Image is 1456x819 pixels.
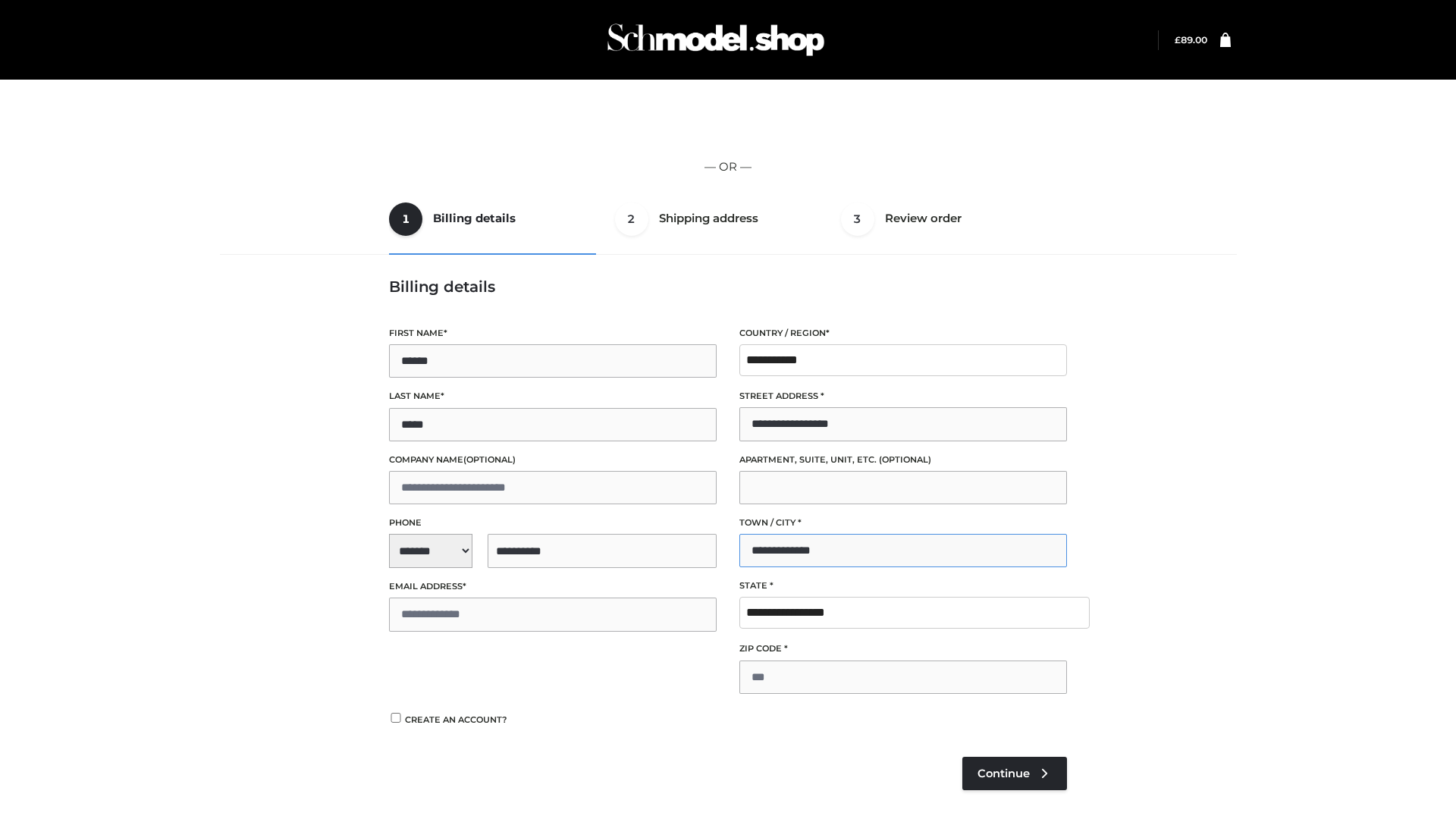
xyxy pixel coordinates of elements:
label: Country / Region [739,326,1067,340]
a: Continue [962,757,1067,790]
span: Continue [977,767,1030,780]
label: ZIP Code [739,642,1067,656]
label: Phone [389,516,717,530]
label: First name [389,326,717,340]
iframe: Secure express checkout frame [222,100,1234,143]
img: Schmodel Admin 964 [602,10,830,70]
input: Create an account? [389,713,403,723]
label: Street address [739,389,1067,403]
span: (optional) [463,454,516,465]
span: £ [1175,34,1181,45]
span: Create an account? [405,714,507,725]
bdi: 89.00 [1175,34,1207,45]
a: £89.00 [1175,34,1207,45]
p: — OR — [225,157,1231,177]
span: (optional) [879,454,931,465]
label: Town / City [739,516,1067,530]
h3: Billing details [389,278,1067,296]
label: State [739,579,1067,593]
label: Company name [389,453,717,467]
label: Email address [389,579,717,594]
label: Last name [389,389,717,403]
label: Apartment, suite, unit, etc. [739,453,1067,467]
